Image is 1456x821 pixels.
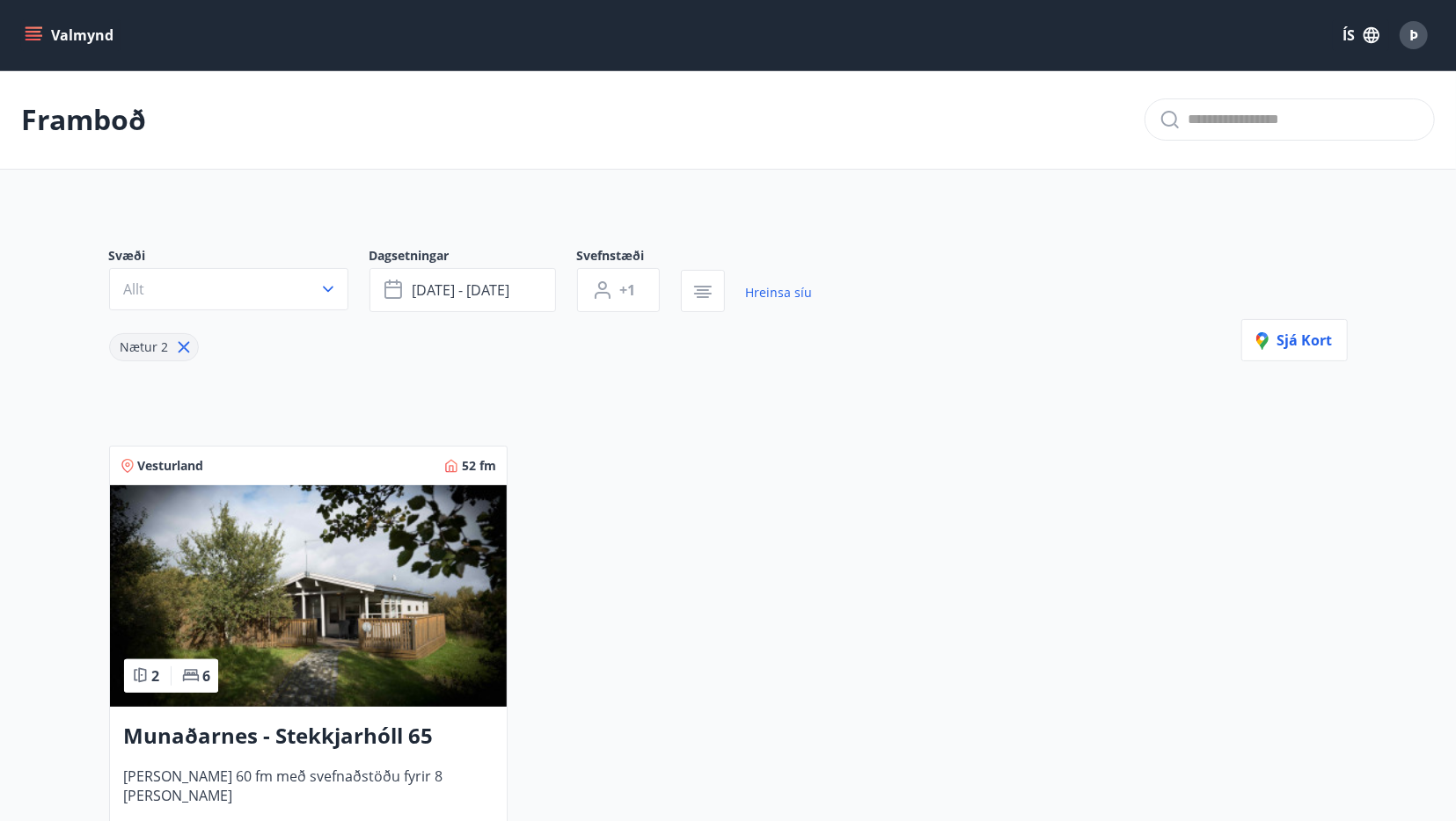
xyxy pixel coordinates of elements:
span: Sjá kort [1256,331,1333,350]
span: Svefnstæði [577,247,681,268]
span: +1 [620,280,636,300]
button: +1 [577,268,660,312]
div: Nætur 2 [109,333,199,361]
h3: Munaðarnes - Stekkjarhóll 65 [124,721,493,752]
button: ÍS [1333,19,1389,51]
a: Hreinsa síu [746,273,813,312]
span: Allt [124,280,145,299]
button: menu [21,19,121,51]
span: Dagsetningar [369,247,577,268]
img: Paella dish [110,485,507,707]
span: 6 [203,666,211,686]
span: Þ [1409,25,1418,45]
button: Sjá kort [1241,319,1348,361]
span: 52 fm [462,457,496,475]
span: [DATE] - [DATE] [413,280,510,300]
span: Svæði [109,247,369,268]
span: Vesturland [138,457,204,475]
button: Allt [109,268,348,310]
span: Nætur 2 [121,338,169,355]
span: 2 [152,666,160,686]
button: Þ [1393,14,1435,56]
button: [DATE] - [DATE] [369,268,556,312]
p: Framboð [21,100,146,139]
